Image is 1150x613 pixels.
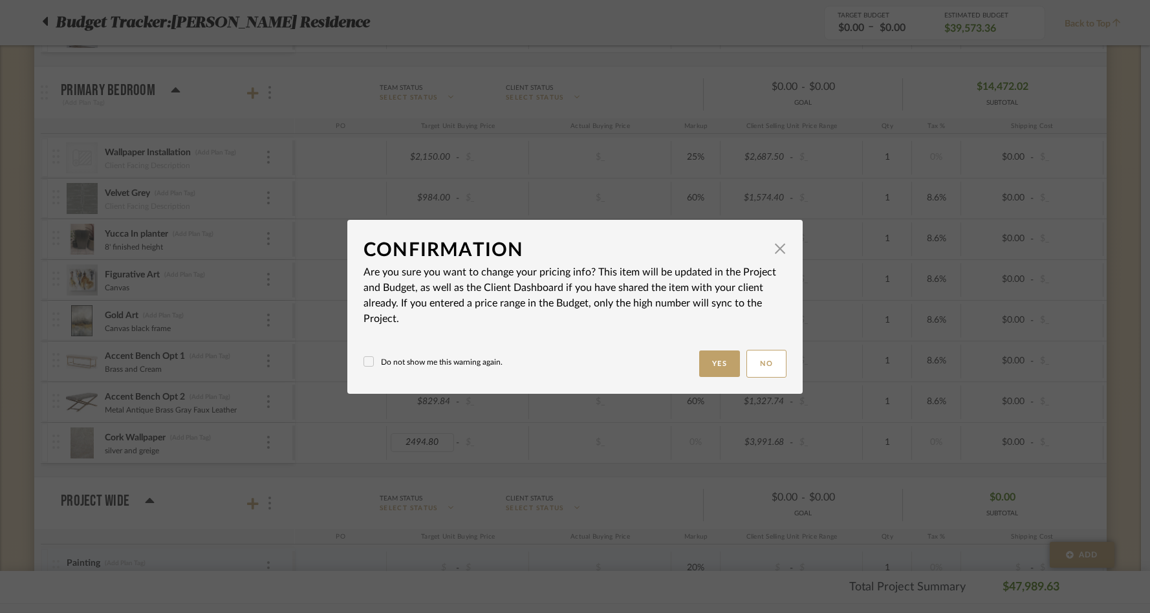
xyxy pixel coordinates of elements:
[767,236,793,262] button: Close
[363,264,787,327] p: Are you sure you want to change your pricing info? This item will be updated in the Project and B...
[746,350,787,378] button: No
[363,236,787,264] dialog-header: Confirmation
[363,356,503,368] label: Do not show me this warning again.
[699,350,741,377] button: Yes
[363,236,767,264] div: Confirmation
